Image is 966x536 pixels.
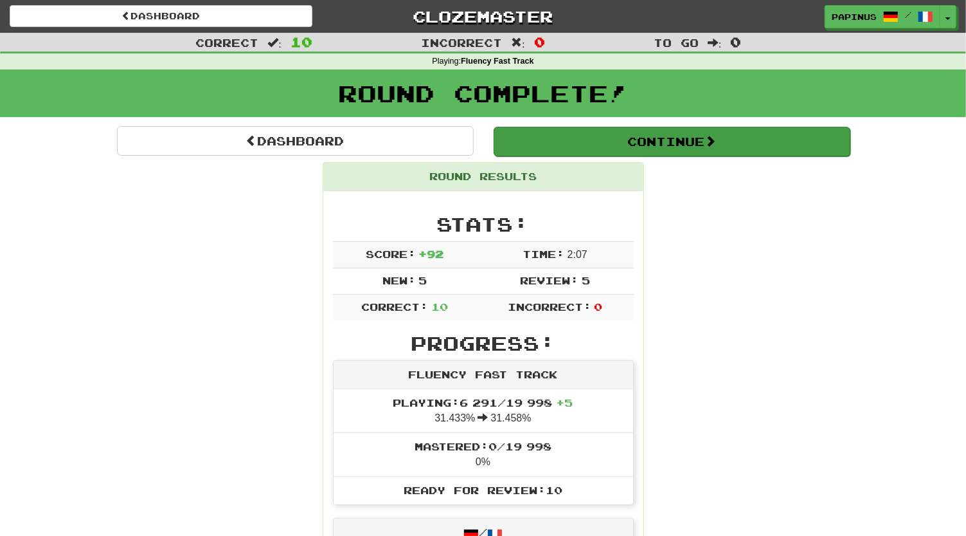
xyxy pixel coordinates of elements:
[708,37,722,48] span: :
[494,127,850,156] button: Continue
[333,333,634,354] h2: Progress:
[654,36,699,49] span: To go
[520,274,578,286] span: Review:
[415,440,551,452] span: Mastered: 0 / 19 998
[291,34,312,50] span: 10
[382,274,416,286] span: New:
[361,300,428,313] span: Correct:
[334,361,633,389] div: Fluency Fast Track
[334,389,633,433] li: 31.433% 31.458%
[557,396,573,409] span: + 5
[832,11,877,23] span: Papinus
[431,300,448,313] span: 10
[568,249,587,260] span: 2 : 0 7
[267,37,282,48] span: :
[117,126,474,156] a: Dashboard
[404,484,562,496] span: Ready for Review: 10
[334,432,633,477] li: 0%
[461,57,533,66] strong: Fluency Fast Track
[418,274,427,286] span: 5
[393,396,573,409] span: Playing: 6 291 / 19 998
[534,34,545,50] span: 0
[582,274,590,286] span: 5
[511,37,525,48] span: :
[195,36,258,49] span: Correct
[4,80,962,106] h1: Round Complete!
[323,163,643,191] div: Round Results
[825,5,940,28] a: Papinus /
[523,248,564,260] span: Time:
[421,36,502,49] span: Incorrect
[332,5,634,28] a: Clozemaster
[594,300,602,313] span: 0
[731,34,742,50] span: 0
[10,5,312,27] a: Dashboard
[905,10,911,19] span: /
[508,300,591,313] span: Incorrect:
[333,214,634,235] h2: Stats:
[418,248,443,260] span: + 92
[366,248,416,260] span: Score:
